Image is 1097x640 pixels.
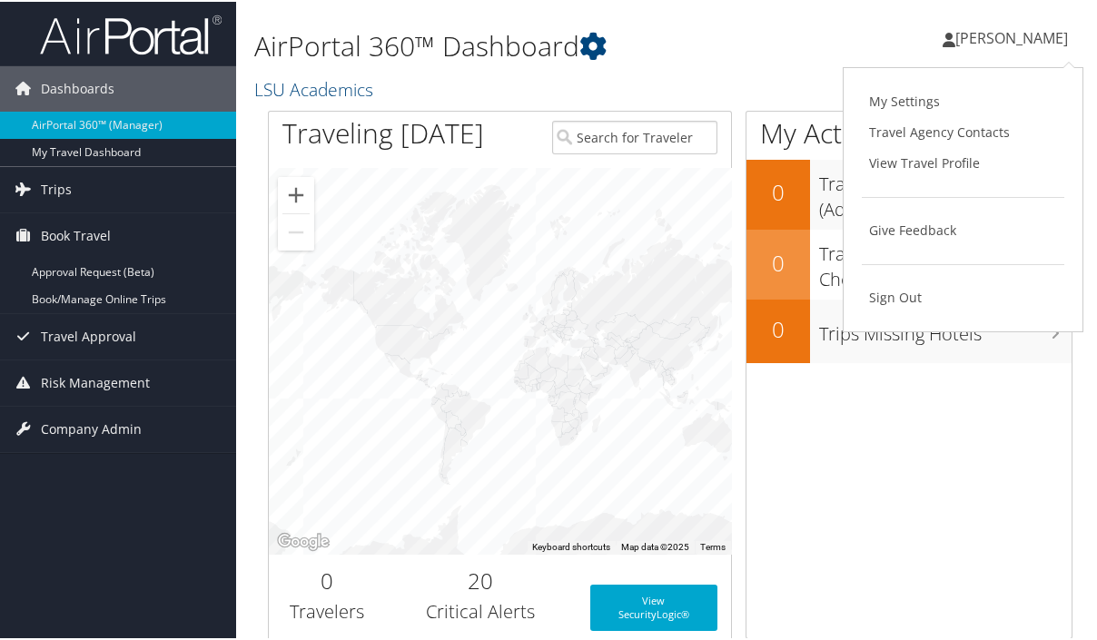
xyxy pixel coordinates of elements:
span: Dashboards [41,64,114,110]
h2: 0 [746,175,810,206]
button: Zoom out [278,212,314,249]
span: Trips [41,165,72,211]
h3: Travelers [282,597,371,623]
a: Sign Out [862,281,1064,311]
a: Give Feedback [862,213,1064,244]
a: 0Travel Approvals Pending (Advisor Booked) [746,158,1072,228]
a: View SecurityLogic® [590,583,717,629]
span: Company Admin [41,405,142,450]
h2: 0 [746,312,810,343]
img: airportal-logo.png [40,12,222,54]
a: 0Travelers Need Help (Safety Check) [746,228,1072,298]
h1: Traveling [DATE] [282,113,484,151]
h2: 0 [282,564,371,595]
a: Terms (opens in new tab) [700,540,726,550]
button: Keyboard shortcuts [532,539,610,552]
span: Book Travel [41,212,111,257]
h2: 20 [398,564,563,595]
a: [PERSON_NAME] [943,9,1086,64]
span: Travel Approval [41,312,136,358]
img: Google [273,528,333,552]
h1: AirPortal 360™ Dashboard [254,25,809,64]
a: Travel Agency Contacts [862,115,1064,146]
h3: Critical Alerts [398,597,563,623]
a: Open this area in Google Maps (opens a new window) [273,528,333,552]
h1: My Action Items [746,113,1072,151]
h3: Trips Missing Hotels [819,310,1072,345]
h3: Travel Approvals Pending (Advisor Booked) [819,161,1072,221]
a: LSU Academics [254,75,378,100]
input: Search for Traveler [552,119,717,153]
a: View Travel Profile [862,146,1064,177]
span: Map data ©2025 [621,540,689,550]
a: 0Trips Missing Hotels [746,298,1072,361]
h3: Travelers Need Help (Safety Check) [819,231,1072,290]
a: My Settings [862,84,1064,115]
button: Zoom in [278,175,314,212]
h2: 0 [746,246,810,277]
span: Risk Management [41,359,150,404]
span: [PERSON_NAME] [955,26,1068,46]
